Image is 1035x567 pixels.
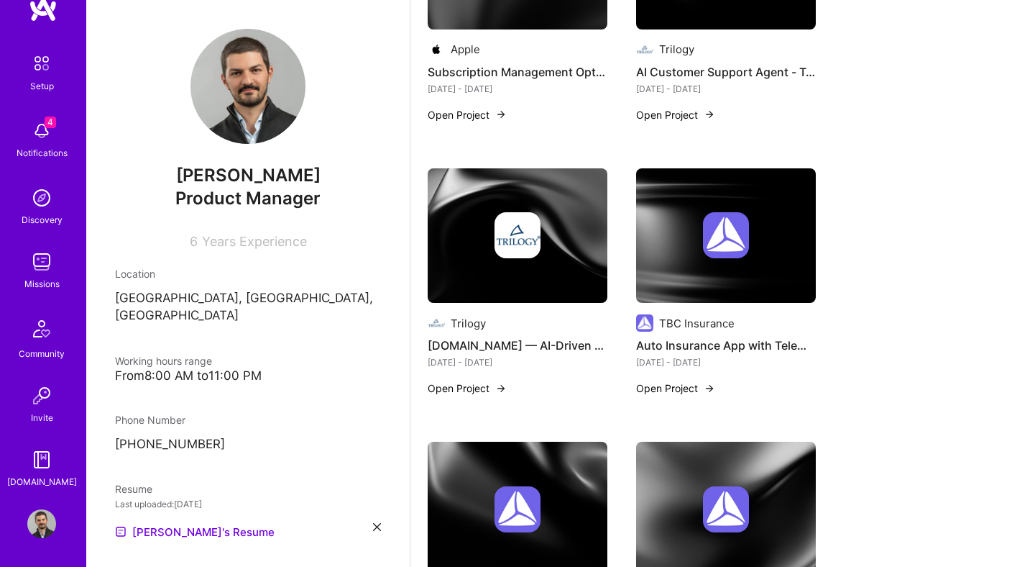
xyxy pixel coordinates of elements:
img: Company logo [428,41,445,58]
div: Community [19,346,65,361]
button: Open Project [636,107,715,122]
div: Invite [31,410,53,425]
img: teamwork [27,248,56,276]
img: Company logo [636,41,653,58]
span: Years Experience [202,234,307,249]
h4: Subscription Management Optimization [428,63,607,81]
span: 6 [190,234,198,249]
img: arrow-right [495,383,507,394]
button: Open Project [428,381,507,396]
div: Location [115,266,381,281]
div: Missions [24,276,60,291]
div: Last uploaded: [DATE] [115,496,381,512]
div: Trilogy [451,316,486,331]
div: Setup [30,78,54,94]
img: User Avatar [190,29,305,144]
span: Working hours range [115,355,212,367]
i: icon Close [373,523,381,531]
img: arrow-right [704,383,715,394]
span: Product Manager [175,188,321,209]
div: Apple [451,42,480,57]
h4: Auto Insurance App with Telematics [636,336,816,355]
img: Company logo [428,314,445,332]
img: Company logo [703,212,749,258]
img: Invite [27,381,56,410]
img: cover [428,168,607,304]
img: setup [27,48,57,78]
a: [PERSON_NAME]'s Resume [115,523,275,540]
span: Resume [115,483,152,495]
img: Company logo [494,486,540,532]
div: [DOMAIN_NAME] [7,474,77,489]
p: [GEOGRAPHIC_DATA], [GEOGRAPHIC_DATA], [GEOGRAPHIC_DATA] [115,290,381,325]
img: bell [27,117,56,145]
img: discovery [27,183,56,212]
h4: AI Customer Support Agent - Trilogy [636,63,816,81]
span: 4 [45,117,56,128]
img: Community [24,312,59,346]
button: Open Project [636,381,715,396]
div: Trilogy [659,42,694,57]
div: [DATE] - [DATE] [636,81,816,96]
img: Company logo [494,212,540,258]
div: [DATE] - [DATE] [428,355,607,370]
img: guide book [27,445,56,474]
img: User Avatar [27,509,56,538]
div: [DATE] - [DATE] [428,81,607,96]
a: User Avatar [24,509,60,538]
p: [PHONE_NUMBER] [115,436,381,453]
button: Open Project [428,107,507,122]
div: [DATE] - [DATE] [636,355,816,370]
img: arrow-right [495,109,507,120]
img: Company logo [703,486,749,532]
img: arrow-right [704,109,715,120]
h4: [DOMAIN_NAME] — AI-Driven Personalized Learning Platform [428,336,607,355]
img: cover [636,168,816,304]
span: Phone Number [115,414,185,426]
div: Discovery [22,212,63,227]
div: TBC Insurance [659,316,735,331]
span: [PERSON_NAME] [115,165,381,186]
div: From 8:00 AM to 11:00 PM [115,368,381,384]
img: Resume [115,526,126,537]
div: Notifications [17,145,68,160]
img: Company logo [636,314,653,332]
